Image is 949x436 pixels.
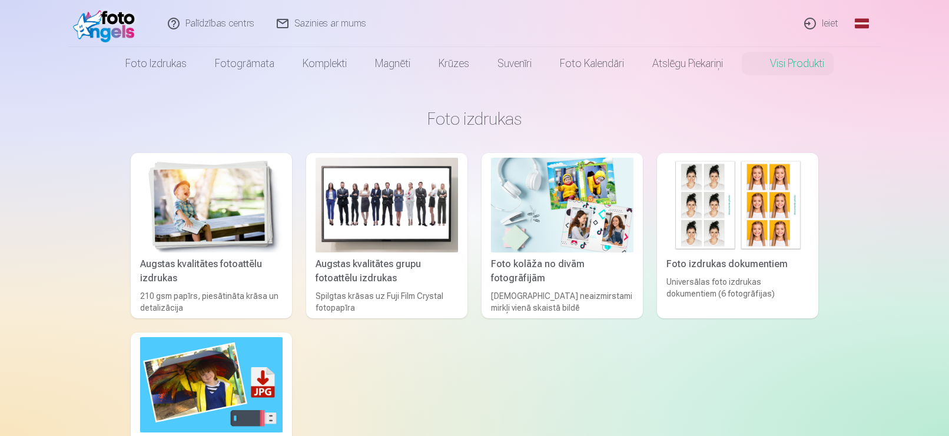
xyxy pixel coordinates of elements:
a: Atslēgu piekariņi [638,47,737,80]
img: Augstas kvalitātes fotoattēlu izdrukas [140,158,283,252]
div: [DEMOGRAPHIC_DATA] neaizmirstami mirkļi vienā skaistā bildē [486,290,638,314]
a: Magnēti [361,47,424,80]
img: /fa1 [73,5,141,42]
img: Augstas kvalitātes grupu fotoattēlu izdrukas [316,158,458,252]
div: Augstas kvalitātes fotoattēlu izdrukas [135,257,287,285]
a: Foto kalendāri [546,47,638,80]
div: Augstas kvalitātes grupu fotoattēlu izdrukas [311,257,463,285]
h3: Foto izdrukas [140,108,809,129]
a: Foto izdrukas [111,47,201,80]
div: Universālas foto izdrukas dokumentiem (6 fotogrāfijas) [662,276,814,314]
a: Fotogrāmata [201,47,288,80]
a: Foto izdrukas dokumentiemFoto izdrukas dokumentiemUniversālas foto izdrukas dokumentiem (6 fotogr... [657,153,818,318]
img: Foto izdrukas dokumentiem [666,158,809,252]
img: Foto kolāža no divām fotogrāfijām [491,158,633,252]
a: Visi produkti [737,47,838,80]
a: Krūzes [424,47,483,80]
a: Foto kolāža no divām fotogrāfijāmFoto kolāža no divām fotogrāfijām[DEMOGRAPHIC_DATA] neaizmirstam... [482,153,643,318]
a: Augstas kvalitātes grupu fotoattēlu izdrukasAugstas kvalitātes grupu fotoattēlu izdrukasSpilgtas ... [306,153,467,318]
div: 210 gsm papīrs, piesātināta krāsa un detalizācija [135,290,287,314]
div: Foto izdrukas dokumentiem [662,257,814,271]
div: Spilgtas krāsas uz Fuji Film Crystal fotopapīra [311,290,463,314]
div: Foto kolāža no divām fotogrāfijām [486,257,638,285]
a: Augstas kvalitātes fotoattēlu izdrukasAugstas kvalitātes fotoattēlu izdrukas210 gsm papīrs, piesā... [131,153,292,318]
img: Augstas izšķirtspējas digitālais fotoattēls JPG formātā [140,337,283,432]
a: Suvenīri [483,47,546,80]
a: Komplekti [288,47,361,80]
